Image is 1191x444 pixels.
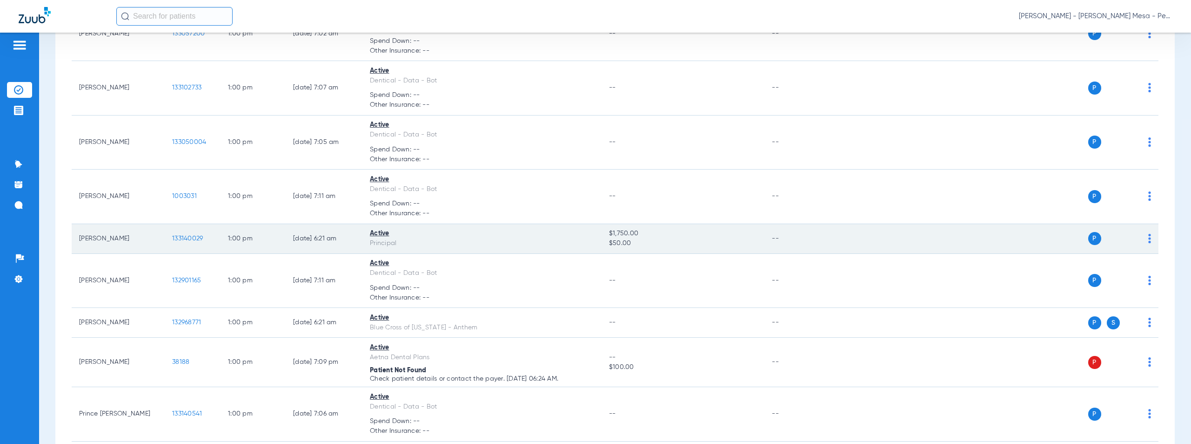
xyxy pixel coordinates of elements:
span: $100.00 [609,362,757,372]
div: Active [370,392,594,402]
span: -- [609,84,616,91]
span: $50.00 [609,239,757,248]
td: [DATE] 7:02 AM [286,7,362,61]
span: P [1088,274,1101,287]
p: Check patient details or contact the payer. [DATE] 06:24 AM. [370,376,594,382]
span: 132901165 [172,277,201,284]
span: Spend Down: -- [370,199,594,209]
td: 1:00 PM [221,116,286,170]
img: x.svg [1127,29,1137,38]
div: Blue Cross of [US_STATE] - Anthem [370,323,594,333]
span: P [1088,356,1101,369]
span: 38188 [172,359,189,365]
img: x.svg [1127,137,1137,147]
span: Spend Down: -- [370,36,594,46]
span: P [1088,82,1101,95]
div: Principal [370,239,594,248]
img: x.svg [1127,357,1137,367]
span: -- [609,353,757,362]
img: Zuub Logo [19,7,51,23]
span: -- [609,193,616,199]
span: Other Insurance: -- [370,100,594,110]
img: x.svg [1127,83,1137,92]
img: x.svg [1127,234,1137,243]
td: [DATE] 6:21 AM [286,308,362,338]
span: $1,750.00 [609,229,757,239]
img: Search Icon [121,12,129,20]
td: [DATE] 7:09 PM [286,338,362,387]
img: group-dot-blue.svg [1148,318,1151,327]
td: [PERSON_NAME] [72,308,165,338]
td: [PERSON_NAME] [72,254,165,308]
span: 133050004 [172,139,206,145]
td: [DATE] 7:05 AM [286,116,362,170]
td: 1:00 PM [221,170,286,224]
span: 133140541 [172,410,202,417]
td: 1:00 PM [221,7,286,61]
img: group-dot-blue.svg [1148,191,1151,201]
iframe: Chat Widget [1144,399,1191,444]
span: 133057200 [172,30,205,37]
td: -- [764,254,827,308]
div: Active [370,343,594,353]
td: [DATE] 7:11 AM [286,170,362,224]
td: [DATE] 6:21 AM [286,224,362,254]
img: group-dot-blue.svg [1148,357,1151,367]
input: Search for patients [116,7,233,26]
span: S [1107,316,1120,329]
img: group-dot-blue.svg [1148,234,1151,243]
div: Dentical - Data - Bot [370,76,594,86]
span: P [1088,232,1101,245]
td: -- [764,308,827,338]
span: Spend Down: -- [370,283,594,293]
span: -- [609,30,616,37]
td: 1:00 PM [221,224,286,254]
td: -- [764,387,827,442]
div: Dentical - Data - Bot [370,268,594,278]
div: Active [370,259,594,268]
div: Active [370,66,594,76]
span: P [1088,408,1101,421]
div: Active [370,229,594,239]
span: P [1088,27,1101,40]
span: -- [609,319,616,326]
span: 133140029 [172,235,203,242]
td: 1:00 PM [221,338,286,387]
span: Other Insurance: -- [370,46,594,56]
div: Dentical - Data - Bot [370,184,594,194]
img: hamburger-icon [12,40,27,51]
span: 133102733 [172,84,201,91]
td: -- [764,224,827,254]
td: Prince [PERSON_NAME] [72,387,165,442]
span: 1003031 [172,193,197,199]
td: -- [764,61,827,116]
td: -- [764,7,827,61]
td: [DATE] 7:11 AM [286,254,362,308]
div: Aetna Dental Plans [370,353,594,362]
span: Spend Down: -- [370,145,594,155]
span: 132968771 [172,319,201,326]
td: [PERSON_NAME] [72,224,165,254]
td: -- [764,116,827,170]
span: Other Insurance: -- [370,426,594,436]
td: 1:00 PM [221,61,286,116]
span: Other Insurance: -- [370,209,594,219]
div: Active [370,313,594,323]
div: Active [370,175,594,184]
div: Dentical - Data - Bot [370,130,594,140]
img: x.svg [1127,409,1137,418]
img: x.svg [1127,276,1137,285]
img: group-dot-blue.svg [1148,137,1151,147]
td: [PERSON_NAME] [72,116,165,170]
td: 1:00 PM [221,254,286,308]
img: group-dot-blue.svg [1148,29,1151,38]
span: [PERSON_NAME] - [PERSON_NAME] Mesa - Pedo | The Super Dentists [1019,12,1172,21]
span: P [1088,136,1101,149]
span: Patient Not Found [370,367,426,374]
span: P [1088,316,1101,329]
td: [DATE] 7:06 AM [286,387,362,442]
td: [PERSON_NAME] [72,7,165,61]
img: x.svg [1127,318,1137,327]
span: -- [609,139,616,145]
span: Spend Down: -- [370,90,594,100]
